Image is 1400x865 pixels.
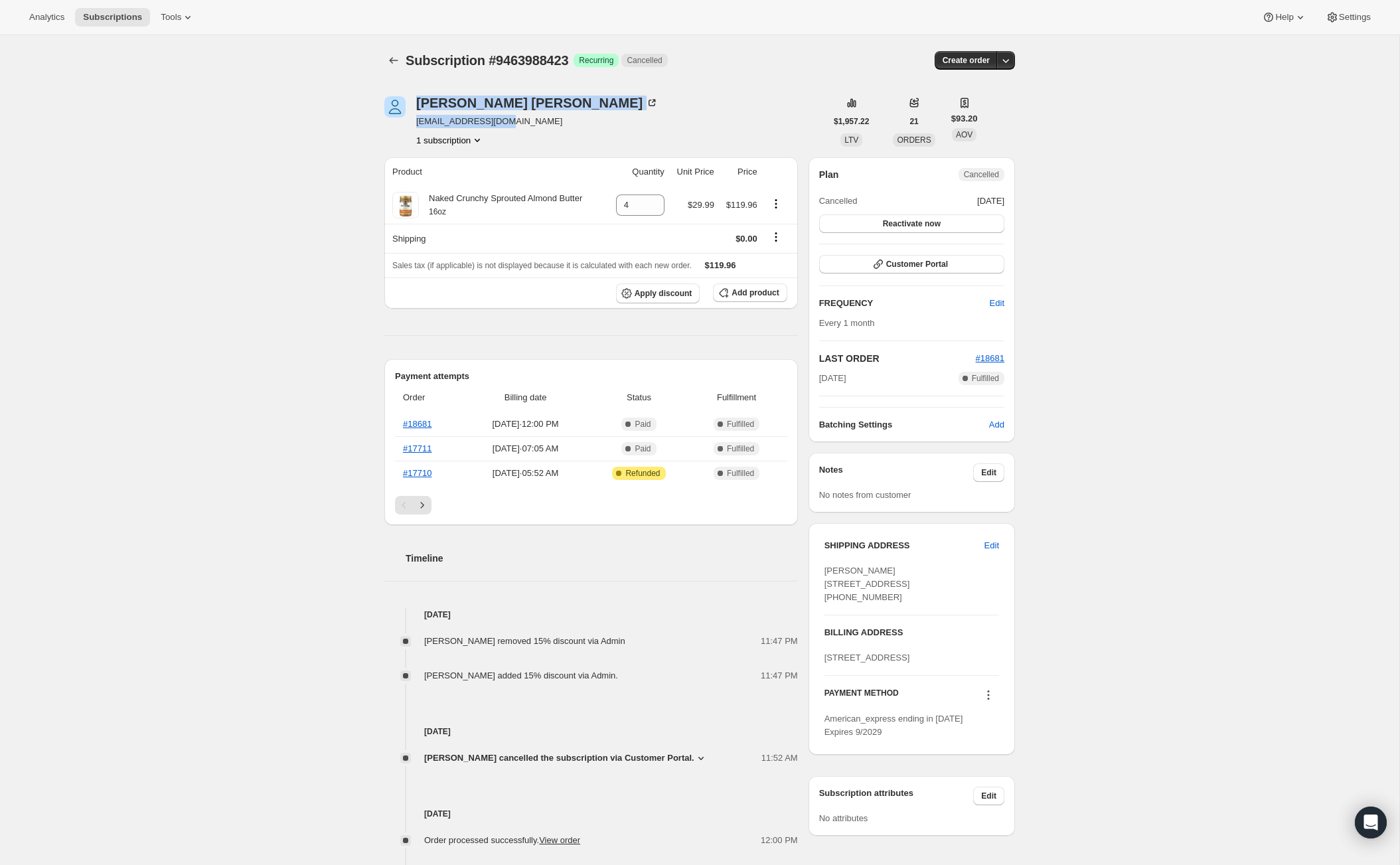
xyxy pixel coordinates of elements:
span: $119.96 [705,260,736,270]
h2: FREQUENCY [819,297,990,310]
span: Settings [1339,12,1371,23]
h2: LAST ORDER [819,352,976,365]
span: Cancelled [627,55,662,66]
span: [DATE] · 12:00 PM [467,418,584,431]
button: Add product [713,283,787,302]
button: Product actions [416,133,484,147]
th: Product [384,157,606,187]
button: Edit [982,293,1012,314]
button: Subscriptions [384,51,403,70]
span: [PERSON_NAME] removed 15% discount via Admin [424,636,625,646]
span: Fulfilled [727,443,754,454]
span: Reactivate now [883,218,941,229]
button: [PERSON_NAME] cancelled the subscription via Customer Portal. [424,751,708,765]
h6: Batching Settings [819,418,989,432]
button: Reactivate now [819,214,1004,233]
h4: [DATE] [384,608,798,621]
button: Next [413,496,431,514]
div: [PERSON_NAME] [PERSON_NAME] [416,96,659,110]
span: Create order [943,55,990,66]
span: Edit [981,467,996,478]
button: Shipping actions [765,230,787,244]
th: Quantity [606,157,668,187]
span: Denise Myers [384,96,406,118]
span: [DATE] · 05:52 AM [467,467,584,480]
span: Fulfilled [972,373,999,384]
span: 11:52 AM [761,751,798,765]
th: Shipping [384,224,606,253]
button: $1,957.22 [826,112,877,131]
span: 12:00 PM [761,834,798,847]
button: Customer Portal [819,255,1004,274]
a: #18681 [976,353,1004,363]
span: $29.99 [688,200,714,210]
th: Price [718,157,761,187]
span: Every 1 month [819,318,875,328]
span: [EMAIL_ADDRESS][DOMAIN_NAME] [416,115,659,128]
button: Settings [1318,8,1379,27]
span: Edit [990,297,1004,310]
button: Add [981,414,1012,435]
h2: Plan [819,168,839,181]
span: Edit [981,791,996,801]
button: Edit [973,463,1004,482]
h3: Subscription attributes [819,787,974,805]
span: No attributes [819,813,868,823]
span: [PERSON_NAME] added 15% discount via Admin. [424,670,618,680]
span: Recurring [579,55,613,66]
h3: BILLING ADDRESS [824,626,999,639]
button: Tools [153,8,202,27]
button: Edit [973,787,1004,805]
small: 16oz [429,207,446,216]
span: AOV [956,130,972,139]
h4: [DATE] [384,807,798,821]
span: Sales tax (if applicable) is not displayed because it is calculated with each new order. [392,261,692,270]
span: Edit [984,539,999,552]
a: View order [539,835,580,845]
span: LTV [844,135,858,145]
span: Order processed successfully. [424,835,580,845]
h3: Notes [819,463,974,482]
a: #17711 [403,443,431,453]
span: $119.96 [726,200,757,210]
button: #18681 [976,352,1004,365]
span: Status [591,391,686,404]
span: [DATE] · 07:05 AM [467,442,584,455]
span: ORDERS [897,135,931,145]
button: Create order [935,51,998,70]
span: [PERSON_NAME] cancelled the subscription via Customer Portal. [424,751,694,765]
div: Open Intercom Messenger [1355,807,1387,838]
span: Fulfilled [727,419,754,430]
span: American_express ending in [DATE] Expires 9/2029 [824,714,963,737]
a: #17710 [403,468,431,478]
span: Cancelled [819,195,858,208]
span: [DATE] [819,372,846,385]
span: Tools [161,12,181,23]
nav: Pagination [395,496,787,514]
span: [DATE] [977,195,1004,208]
button: Analytics [21,8,72,27]
span: 11:47 PM [761,669,798,682]
span: $1,957.22 [834,116,869,127]
span: Billing date [467,391,584,404]
h3: PAYMENT METHOD [824,688,899,706]
span: Refunded [625,468,660,479]
th: Order [395,383,463,412]
span: [PERSON_NAME] [STREET_ADDRESS] [PHONE_NUMBER] [824,566,910,602]
span: 11:47 PM [761,635,798,648]
span: $0.00 [736,234,757,244]
span: No notes from customer [819,490,911,500]
img: product img [392,192,419,218]
span: Customer Portal [886,259,948,270]
span: Fulfillment [694,391,779,404]
span: Subscription #9463988423 [406,53,568,68]
th: Unit Price [668,157,718,187]
span: Cancelled [964,169,999,180]
span: Apply discount [635,288,692,299]
span: Add product [732,287,779,298]
span: Add [989,418,1004,432]
span: Subscriptions [83,12,142,23]
h2: Payment attempts [395,370,787,383]
span: Help [1275,12,1293,23]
